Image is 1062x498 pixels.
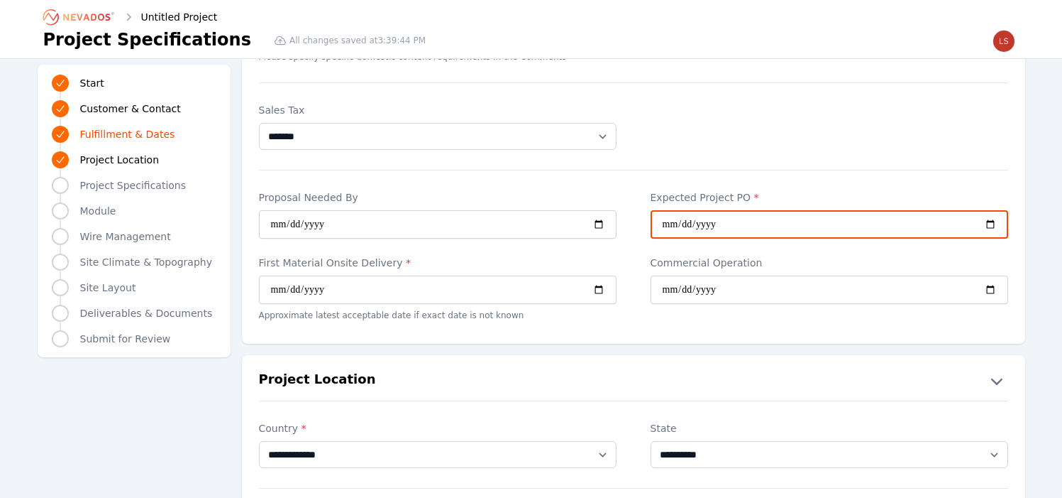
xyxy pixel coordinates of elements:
[80,178,187,193] span: Project Specifications
[80,76,104,90] span: Start
[992,30,1015,53] img: lserrano@whcenergyservices.com
[80,332,171,346] span: Submit for Review
[43,6,218,28] nav: Breadcrumb
[651,256,1008,270] label: Commercial Operation
[80,153,160,167] span: Project Location
[259,103,616,117] label: Sales Tax
[52,73,216,349] nav: Progress
[259,421,616,435] label: Country
[80,255,212,269] span: Site Climate & Topography
[651,421,1008,435] label: State
[289,35,426,46] span: All changes saved at 3:39:44 PM
[80,306,213,320] span: Deliverables & Documents
[43,28,251,51] h1: Project Specifications
[80,281,136,295] span: Site Layout
[121,10,218,24] div: Untitled Project
[80,229,171,244] span: Wire Management
[242,369,1025,392] button: Project Location
[259,190,616,205] label: Proposal Needed By
[80,127,175,141] span: Fulfillment & Dates
[259,256,616,270] label: First Material Onsite Delivery
[259,369,376,392] h2: Project Location
[80,102,181,116] span: Customer & Contact
[80,204,116,218] span: Module
[651,190,1008,205] label: Expected Project PO
[259,310,616,321] p: Approximate latest acceptable date if exact date is not known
